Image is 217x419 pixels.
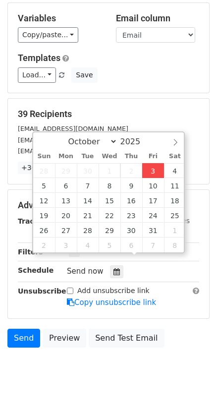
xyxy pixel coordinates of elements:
strong: Tracking [18,217,51,225]
h5: 39 Recipients [18,109,199,120]
span: October 4, 2025 [164,163,186,178]
span: October 13, 2025 [55,193,77,208]
span: Mon [55,153,77,160]
span: October 30, 2025 [120,223,142,238]
small: [EMAIL_ADDRESS][DOMAIN_NAME] [18,147,128,155]
span: October 22, 2025 [99,208,120,223]
label: Add unsubscribe link [77,286,150,296]
small: [EMAIL_ADDRESS][DOMAIN_NAME] [18,136,128,144]
span: October 11, 2025 [164,178,186,193]
input: Year [117,137,153,146]
span: November 3, 2025 [55,238,77,252]
span: October 3, 2025 [142,163,164,178]
span: October 1, 2025 [99,163,120,178]
span: October 31, 2025 [142,223,164,238]
span: Send now [67,267,104,276]
span: October 8, 2025 [99,178,120,193]
h5: Email column [116,13,199,24]
button: Save [71,67,97,83]
span: Thu [120,153,142,160]
span: November 8, 2025 [164,238,186,252]
span: Fri [142,153,164,160]
a: Send Test Email [89,329,164,348]
strong: Schedule [18,266,54,274]
h5: Variables [18,13,101,24]
a: Copy/paste... [18,27,78,43]
span: October 21, 2025 [77,208,99,223]
span: October 7, 2025 [77,178,99,193]
span: September 29, 2025 [55,163,77,178]
span: Sat [164,153,186,160]
strong: Filters [18,248,43,256]
span: October 10, 2025 [142,178,164,193]
label: UTM Codes [151,216,190,226]
span: October 28, 2025 [77,223,99,238]
span: October 23, 2025 [120,208,142,223]
span: September 30, 2025 [77,163,99,178]
span: November 7, 2025 [142,238,164,252]
a: Templates [18,53,60,63]
span: October 24, 2025 [142,208,164,223]
a: Send [7,329,40,348]
span: October 6, 2025 [55,178,77,193]
span: November 2, 2025 [33,238,55,252]
span: November 1, 2025 [164,223,186,238]
a: Load... [18,67,56,83]
span: October 25, 2025 [164,208,186,223]
span: October 17, 2025 [142,193,164,208]
small: [EMAIL_ADDRESS][DOMAIN_NAME] [18,125,128,132]
span: October 29, 2025 [99,223,120,238]
span: October 26, 2025 [33,223,55,238]
a: Copy unsubscribe link [67,298,156,307]
span: October 9, 2025 [120,178,142,193]
span: October 19, 2025 [33,208,55,223]
span: October 14, 2025 [77,193,99,208]
strong: Unsubscribe [18,287,66,295]
span: October 18, 2025 [164,193,186,208]
iframe: Chat Widget [167,371,217,419]
span: October 27, 2025 [55,223,77,238]
span: Tue [77,153,99,160]
a: Preview [43,329,86,348]
h5: Advanced [18,200,199,211]
span: Wed [99,153,120,160]
span: October 15, 2025 [99,193,120,208]
span: November 6, 2025 [120,238,142,252]
span: October 12, 2025 [33,193,55,208]
span: November 4, 2025 [77,238,99,252]
span: November 5, 2025 [99,238,120,252]
span: October 2, 2025 [120,163,142,178]
a: +36 more [18,162,59,174]
span: October 20, 2025 [55,208,77,223]
span: October 5, 2025 [33,178,55,193]
span: September 28, 2025 [33,163,55,178]
span: October 16, 2025 [120,193,142,208]
span: Sun [33,153,55,160]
